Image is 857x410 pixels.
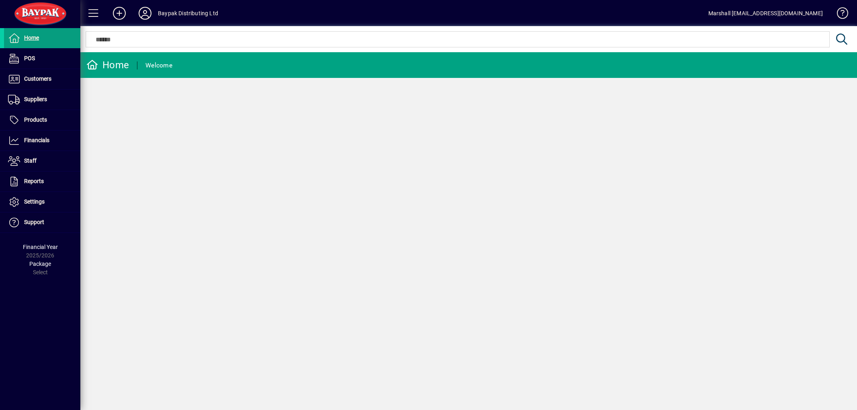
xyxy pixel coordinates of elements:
[4,212,80,233] a: Support
[24,55,35,61] span: POS
[24,198,45,205] span: Settings
[24,178,44,184] span: Reports
[24,96,47,102] span: Suppliers
[24,157,37,164] span: Staff
[106,6,132,20] button: Add
[24,35,39,41] span: Home
[831,2,847,28] a: Knowledge Base
[4,90,80,110] a: Suppliers
[4,49,80,69] a: POS
[24,137,49,143] span: Financials
[23,244,58,250] span: Financial Year
[132,6,158,20] button: Profile
[708,7,823,20] div: Marshall [EMAIL_ADDRESS][DOMAIN_NAME]
[4,151,80,171] a: Staff
[24,219,44,225] span: Support
[145,59,172,72] div: Welcome
[4,69,80,89] a: Customers
[4,110,80,130] a: Products
[4,171,80,192] a: Reports
[24,75,51,82] span: Customers
[158,7,218,20] div: Baypak Distributing Ltd
[4,131,80,151] a: Financials
[86,59,129,71] div: Home
[29,261,51,267] span: Package
[24,116,47,123] span: Products
[4,192,80,212] a: Settings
